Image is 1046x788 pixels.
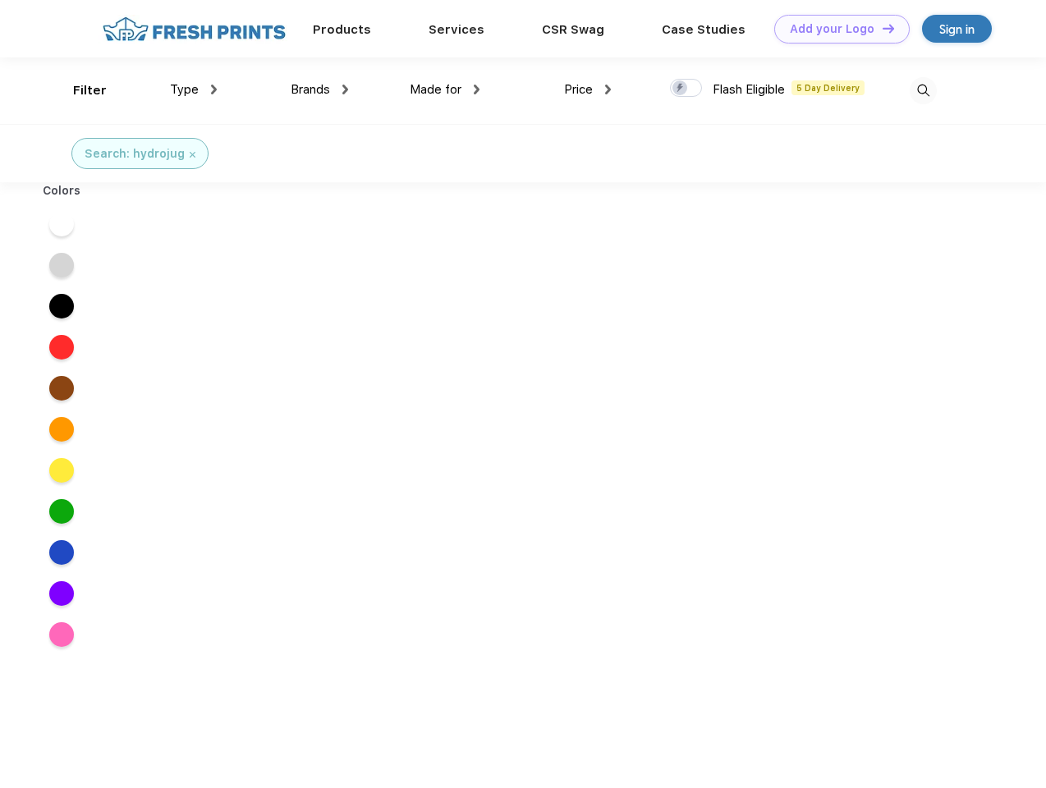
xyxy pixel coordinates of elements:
[790,22,874,36] div: Add your Logo
[564,82,593,97] span: Price
[883,24,894,33] img: DT
[85,145,185,163] div: Search: hydrojug
[73,81,107,100] div: Filter
[791,80,865,95] span: 5 Day Delivery
[922,15,992,43] a: Sign in
[713,82,785,97] span: Flash Eligible
[474,85,479,94] img: dropdown.png
[190,152,195,158] img: filter_cancel.svg
[170,82,199,97] span: Type
[291,82,330,97] span: Brands
[211,85,217,94] img: dropdown.png
[939,20,975,39] div: Sign in
[910,77,937,104] img: desktop_search.svg
[98,15,291,44] img: fo%20logo%202.webp
[313,22,371,37] a: Products
[342,85,348,94] img: dropdown.png
[605,85,611,94] img: dropdown.png
[410,82,461,97] span: Made for
[30,182,94,199] div: Colors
